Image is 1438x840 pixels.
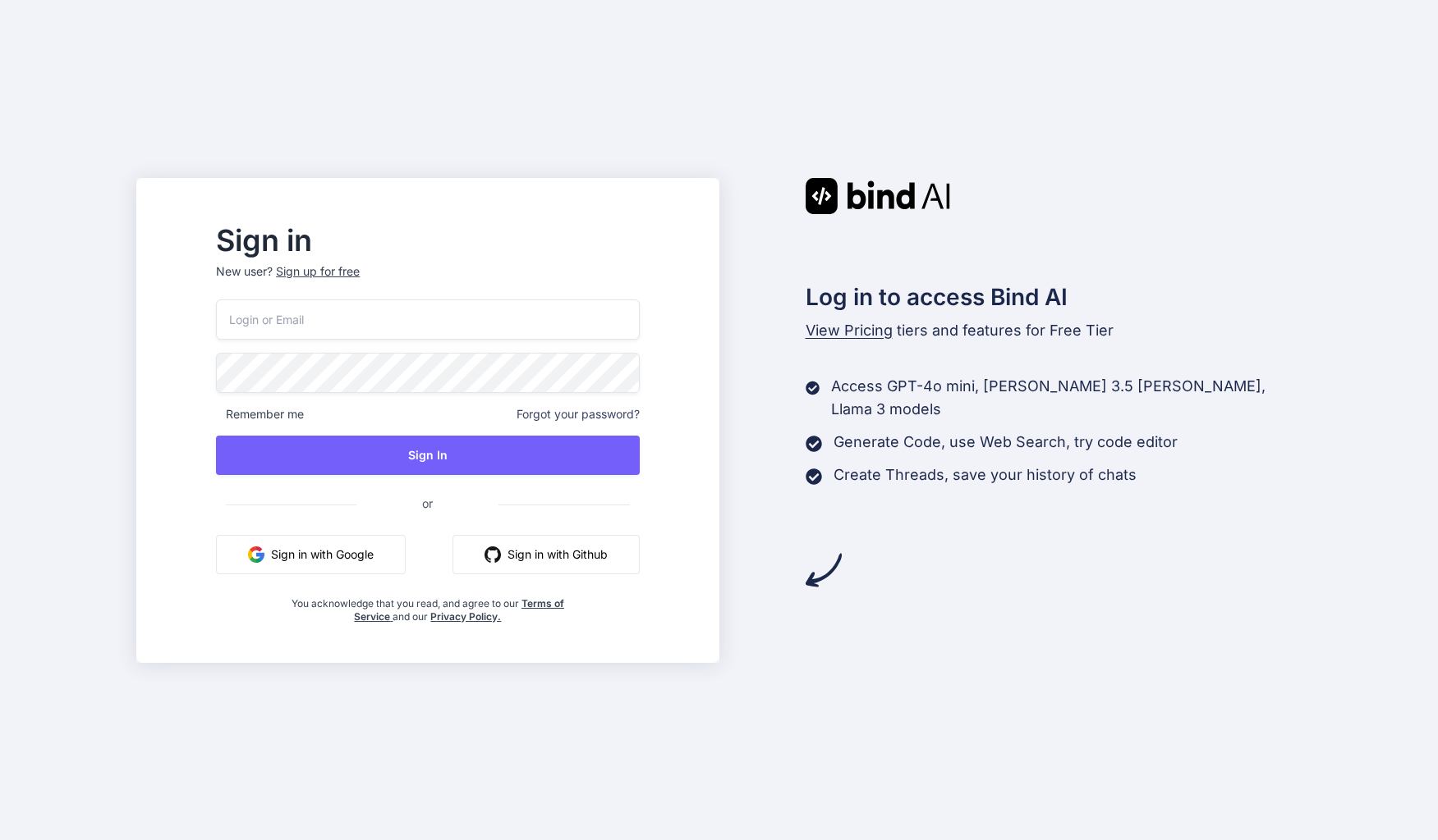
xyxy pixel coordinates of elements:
img: Bind AI logo [806,178,950,214]
img: google [248,546,264,563]
p: Generate Code, use Web Search, try code editor [834,431,1178,454]
p: New user? [216,263,639,299]
span: Remember me [216,406,304,422]
p: Create Threads, save your history of chats [834,463,1137,486]
button: Sign In [216,436,639,475]
button: Sign in with Github [453,535,640,574]
div: Sign up for free [276,263,360,280]
p: tiers and features for Free Tier [806,319,1302,342]
h2: Log in to access Bind AI [806,280,1302,314]
img: github [485,546,501,563]
span: Forgot your password? [517,406,640,422]
span: View Pricing [806,322,893,339]
input: Login or Email [216,299,639,340]
p: Access GPT-4o mini, [PERSON_NAME] 3.5 [PERSON_NAME], Llama 3 models [831,375,1302,421]
button: Sign in with Google [216,535,406,574]
h2: Sign in [216,227,639,253]
div: You acknowledge that you read, and agree to our and our [287,587,569,623]
img: arrow [806,552,842,588]
a: Privacy Policy. [430,610,501,623]
span: or [356,483,498,523]
a: Terms of Service [354,597,564,623]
